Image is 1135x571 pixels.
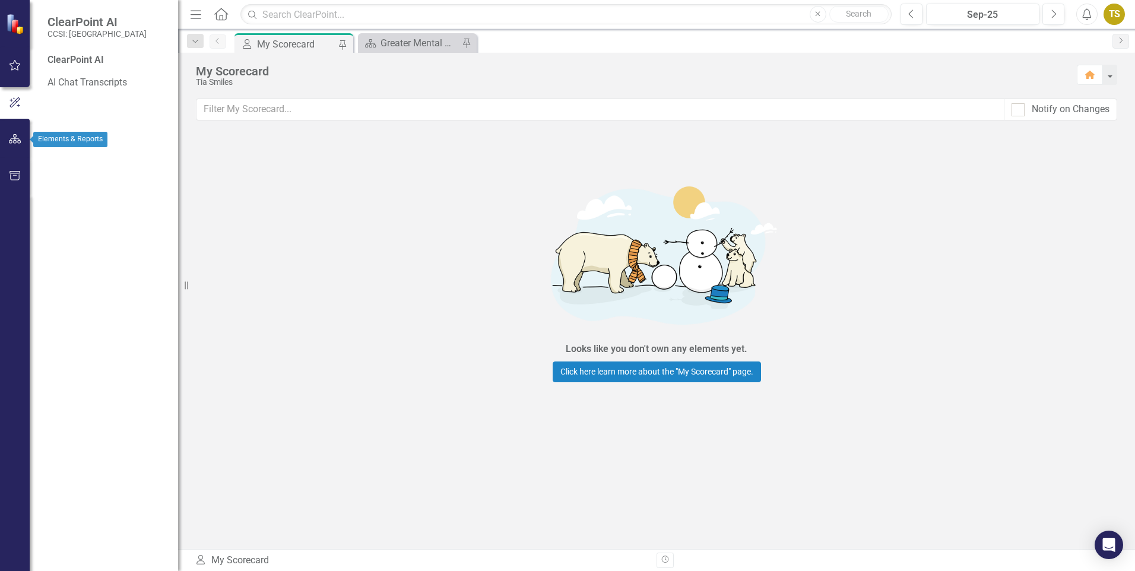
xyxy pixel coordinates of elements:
small: CCSI: [GEOGRAPHIC_DATA] [47,29,147,39]
input: Filter My Scorecard... [196,99,1004,120]
div: My Scorecard [257,37,335,52]
div: Looks like you don't own any elements yet. [566,342,747,356]
span: Search [846,9,871,18]
a: Greater Mental Health of NY Landing Page [361,36,459,50]
button: TS [1104,4,1125,25]
div: Greater Mental Health of NY Landing Page [381,36,459,50]
a: AI Chat Transcripts [47,76,166,90]
div: My Scorecard [195,554,648,567]
input: Search ClearPoint... [240,4,892,25]
img: Getting started [478,169,835,340]
div: My Scorecard [196,65,1065,78]
div: Elements & Reports [33,132,107,147]
img: ClearPoint Strategy [6,14,27,34]
div: Tia Smiles [196,78,1065,87]
div: Sep-25 [930,8,1035,22]
div: ClearPoint AI [47,53,166,67]
button: Search [829,6,889,23]
div: Open Intercom Messenger [1095,531,1123,559]
a: Click here learn more about the "My Scorecard" page. [553,361,761,382]
span: ClearPoint AI [47,15,147,29]
button: Sep-25 [926,4,1039,25]
div: Notify on Changes [1032,103,1109,116]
